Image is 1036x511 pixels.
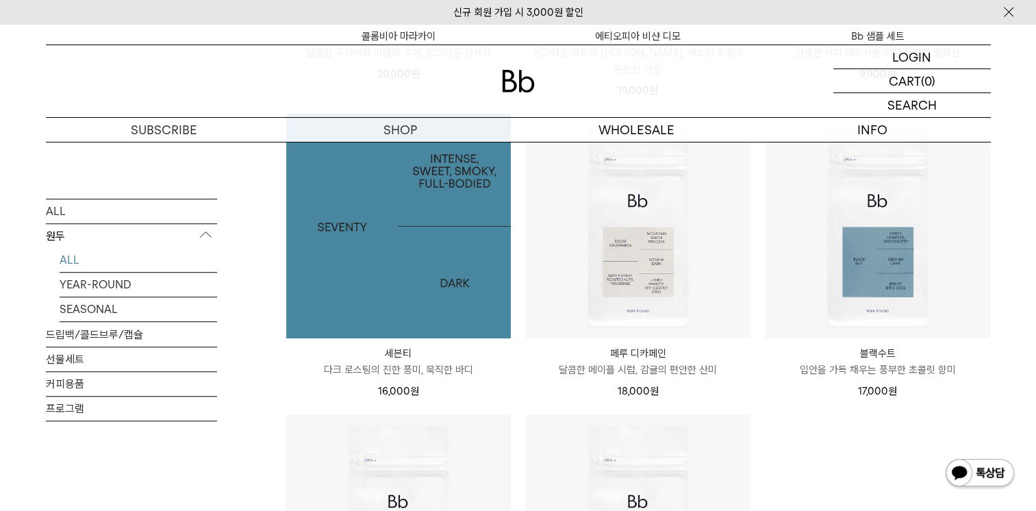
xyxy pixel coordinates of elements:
p: 입안을 가득 채우는 풍부한 초콜릿 향미 [766,362,990,378]
a: 페루 디카페인 달콤한 메이플 시럽, 감귤의 편안한 산미 [526,345,750,378]
a: ALL [46,199,217,223]
p: SEARCH [887,93,937,117]
p: 원두 [46,224,217,249]
span: 16,000 [378,385,419,397]
a: SUBSCRIBE [46,118,282,142]
p: WHOLESALE [518,118,755,142]
a: ALL [60,248,217,272]
a: 커피용품 [46,372,217,396]
a: 세븐티 [286,114,511,338]
p: INFO [755,118,991,142]
a: LOGIN [833,45,991,69]
p: CART [889,69,921,92]
img: 블랙수트 [766,114,990,338]
p: LOGIN [892,45,931,68]
a: CART (0) [833,69,991,93]
span: 원 [410,385,419,397]
a: 블랙수트 입안을 가득 채우는 풍부한 초콜릿 향미 [766,345,990,378]
span: 18,000 [618,385,659,397]
a: 세븐티 다크 로스팅의 진한 풍미, 묵직한 바디 [286,345,511,378]
img: 페루 디카페인 [526,114,750,338]
span: 원 [888,385,897,397]
img: 1000000256_add2_011.jpg [286,114,511,338]
span: 원 [650,385,659,397]
a: 프로그램 [46,397,217,421]
a: SEASONAL [60,297,217,321]
p: 블랙수트 [766,345,990,362]
a: 신규 회원 가입 시 3,000원 할인 [453,6,583,18]
a: YEAR-ROUND [60,273,217,297]
p: 페루 디카페인 [526,345,750,362]
a: SHOP [282,118,518,142]
a: 드립백/콜드브루/캡슐 [46,323,217,347]
p: (0) [921,69,935,92]
img: 로고 [502,70,535,92]
span: 17,000 [858,385,897,397]
p: 달콤한 메이플 시럽, 감귤의 편안한 산미 [526,362,750,378]
p: 세븐티 [286,345,511,362]
p: 다크 로스팅의 진한 풍미, 묵직한 바디 [286,362,511,378]
a: 선물세트 [46,347,217,371]
img: 카카오톡 채널 1:1 채팅 버튼 [944,458,1015,490]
